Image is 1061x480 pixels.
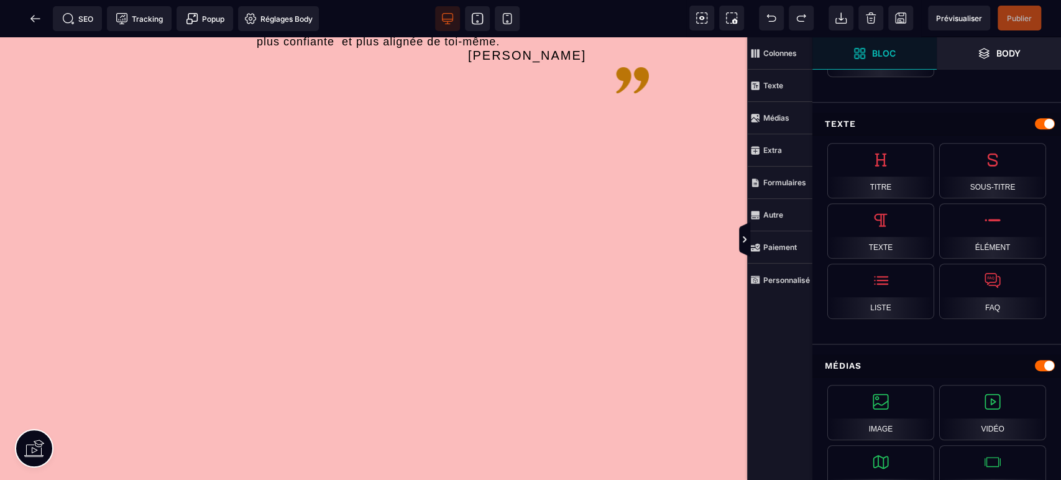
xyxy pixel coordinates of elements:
[763,81,783,90] strong: Texte
[827,385,934,440] div: Image
[468,11,586,25] span: [PERSON_NAME]
[763,48,797,58] strong: Colonnes
[465,6,490,31] span: Voir tablette
[759,6,784,30] span: Défaire
[763,242,797,252] strong: Paiement
[747,70,812,102] span: Texte
[812,221,825,259] span: Afficher les vues
[23,6,48,31] span: Retour
[827,143,934,198] div: Titre
[53,6,102,31] span: Métadata SEO
[939,264,1046,319] div: FAQ
[1007,14,1032,23] span: Publier
[812,354,1061,377] div: Médias
[827,203,934,259] div: Texte
[116,12,163,25] span: Tracking
[939,203,1046,259] div: Élément
[747,199,812,231] span: Autre
[747,134,812,167] span: Extra
[937,37,1061,70] span: Ouvrir les calques
[939,143,1046,198] div: Sous-titre
[858,6,883,30] span: Nettoyage
[996,48,1021,58] strong: Body
[689,6,714,30] span: Voir les composants
[763,178,806,187] strong: Formulaires
[998,6,1041,30] span: Enregistrer le contenu
[888,6,913,30] span: Enregistrer
[62,12,93,25] span: SEO
[812,37,937,70] span: Ouvrir les blocs
[747,264,812,296] span: Personnalisé
[829,6,853,30] span: Importer
[936,14,982,23] span: Prévisualiser
[872,48,896,58] strong: Bloc
[107,6,172,31] span: Code de suivi
[747,102,812,134] span: Médias
[763,113,789,122] strong: Médias
[238,6,319,31] span: Favicon
[763,210,783,219] strong: Autre
[928,6,990,30] span: Aperçu
[747,167,812,199] span: Formulaires
[747,37,812,70] span: Colonnes
[495,6,520,31] span: Voir mobile
[763,145,782,155] strong: Extra
[613,24,652,63] img: a0acb8a89a56a0f3441c8e502ebe910c_quoteR.png
[186,12,224,25] span: Popup
[244,12,313,25] span: Réglages Body
[827,264,934,319] div: Liste
[747,231,812,264] span: Paiement
[812,113,1061,136] div: Texte
[177,6,233,31] span: Créer une alerte modale
[939,385,1046,440] div: Vidéo
[719,6,744,30] span: Capture d'écran
[435,6,460,31] span: Voir bureau
[763,275,810,285] strong: Personnalisé
[789,6,814,30] span: Rétablir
